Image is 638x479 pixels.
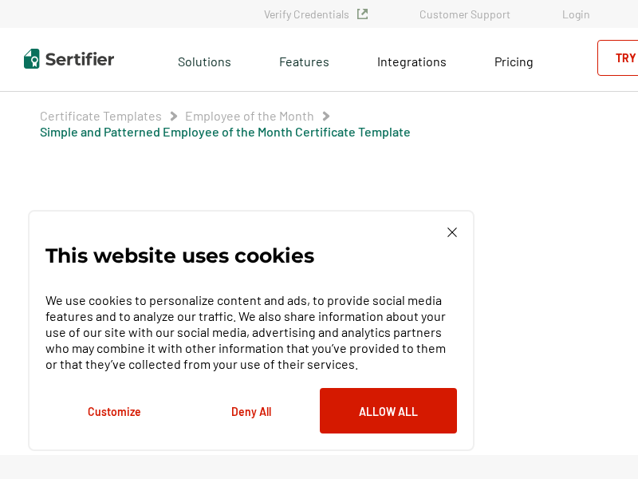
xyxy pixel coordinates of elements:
[562,7,590,21] a: Login
[320,388,457,433] button: Allow All
[377,49,447,69] a: Integrations
[178,49,231,69] span: Solutions
[40,108,598,140] div: Breadcrumb
[494,53,534,69] span: Pricing
[40,124,411,140] span: Simple and Patterned Employee of the Month Certificate Template
[447,228,457,237] img: Cookie Popup Close
[264,7,368,21] a: Verify Credentials
[279,49,329,69] span: Features
[24,49,114,69] img: Sertifier | Digital Credentialing Platform
[357,9,368,19] img: Verified
[185,108,314,124] span: Employee of the Month
[45,247,314,263] p: This website uses cookies
[183,388,320,433] button: Deny All
[40,108,162,124] span: Certificate Templates
[185,108,314,123] a: Employee of the Month
[494,49,534,69] a: Pricing
[45,292,457,372] p: We use cookies to personalize content and ads, to provide social media features and to analyze ou...
[40,124,411,139] a: Simple and Patterned Employee of the Month Certificate Template
[419,7,510,21] a: Customer Support
[45,388,183,433] button: Customize
[377,53,447,69] span: Integrations
[40,108,162,123] a: Certificate Templates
